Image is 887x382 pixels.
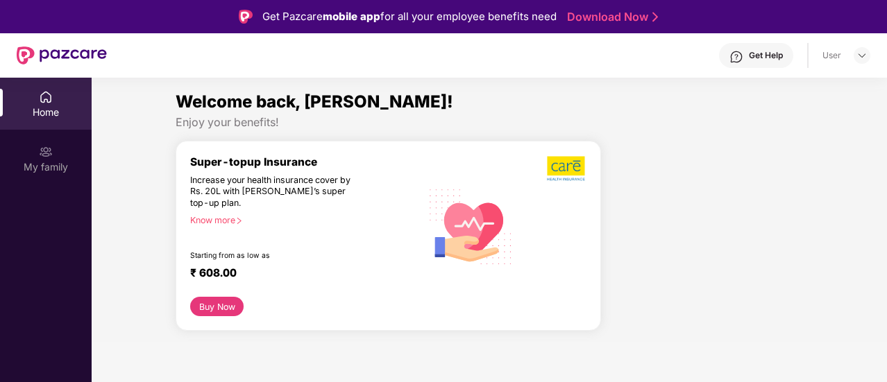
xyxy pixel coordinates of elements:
div: Know more [190,215,413,225]
img: New Pazcare Logo [17,46,107,64]
strong: mobile app [323,10,380,23]
div: Get Help [749,50,783,61]
img: b5dec4f62d2307b9de63beb79f102df3.png [547,155,586,182]
div: Increase your health insurance cover by Rs. 20L with [PERSON_NAME]’s super top-up plan. [190,175,362,209]
div: Get Pazcare for all your employee benefits need [262,8,557,25]
img: svg+xml;base64,PHN2ZyBpZD0iSGVscC0zMngzMiIgeG1sbnM9Imh0dHA6Ly93d3cudzMub3JnLzIwMDAvc3ZnIiB3aWR0aD... [729,50,743,64]
span: right [235,217,243,225]
div: User [822,50,841,61]
img: Stroke [652,10,658,24]
div: ₹ 608.00 [190,266,407,283]
span: Welcome back, [PERSON_NAME]! [176,92,453,112]
img: Logo [239,10,253,24]
div: Starting from as low as [190,251,362,261]
img: svg+xml;base64,PHN2ZyBpZD0iSG9tZSIgeG1sbnM9Imh0dHA6Ly93d3cudzMub3JnLzIwMDAvc3ZnIiB3aWR0aD0iMjAiIG... [39,90,53,104]
button: Buy Now [190,297,244,316]
img: svg+xml;base64,PHN2ZyBpZD0iRHJvcGRvd24tMzJ4MzIiIHhtbG5zPSJodHRwOi8vd3d3LnczLm9yZy8yMDAwL3N2ZyIgd2... [856,50,868,61]
div: Enjoy your benefits! [176,115,803,130]
img: svg+xml;base64,PHN2ZyB4bWxucz0iaHR0cDovL3d3dy53My5vcmcvMjAwMC9zdmciIHhtbG5zOnhsaW5rPSJodHRwOi8vd3... [421,175,521,276]
div: Super-topup Insurance [190,155,421,168]
a: Download Now [567,10,654,24]
img: svg+xml;base64,PHN2ZyB3aWR0aD0iMjAiIGhlaWdodD0iMjAiIHZpZXdCb3g9IjAgMCAyMCAyMCIgZmlsbD0ibm9uZSIgeG... [39,145,53,159]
